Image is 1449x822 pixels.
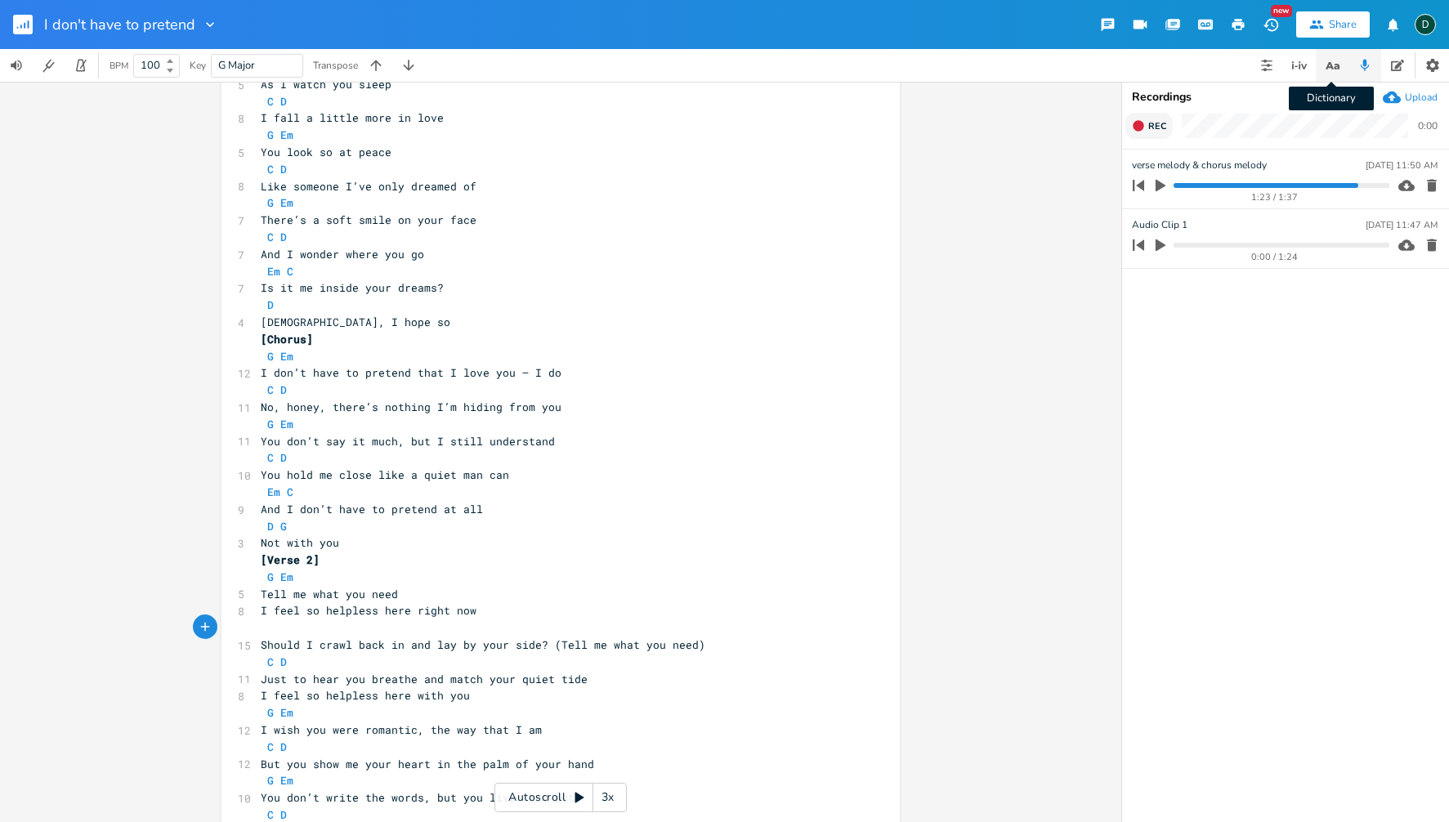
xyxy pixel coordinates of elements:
span: Em [280,127,293,142]
span: G [267,195,274,210]
span: [Verse 2] [261,552,320,567]
span: Em [280,705,293,720]
span: But you show me your heart in the palm of your hand [261,757,594,771]
span: C [267,382,274,397]
span: I don't have to pretend [44,17,195,32]
span: D [280,162,287,176]
button: D [1415,6,1436,43]
span: [DEMOGRAPHIC_DATA], I hope so [261,315,450,329]
span: C [267,94,274,109]
button: Upload [1383,88,1438,106]
span: There’s a soft smile on your face [261,212,476,227]
span: Em [267,264,280,279]
div: Recordings [1132,92,1439,103]
span: Not with you [261,535,339,550]
div: 1:23 / 1:37 [1161,193,1389,202]
span: verse melody & chorus melody [1132,158,1267,173]
div: 0:00 / 1:24 [1161,252,1389,261]
span: Em [280,195,293,210]
span: G Major [218,58,255,73]
div: Donna Britton Bukevicz [1415,14,1436,35]
button: Share [1296,11,1370,38]
span: You look so at peace [261,145,391,159]
span: G [267,773,274,788]
button: Rec [1125,113,1173,139]
span: Should I crawl back in and lay by your side? (Tell me what you need) [261,637,705,652]
span: Em [280,349,293,364]
span: I don’t have to pretend that I love you — I do [261,365,561,380]
span: Tell me what you need [261,587,398,601]
span: D [280,382,287,397]
button: New [1254,10,1287,39]
span: You don’t say it much, but I still understand [261,434,555,449]
div: Autoscroll [494,783,627,812]
span: [Chorus] [261,332,313,346]
span: C [267,654,274,669]
span: C [267,807,274,822]
div: BPM [110,61,128,70]
div: [DATE] 11:47 AM [1366,221,1438,230]
span: D [280,94,287,109]
span: And I don’t have to pretend at all [261,502,483,516]
span: G [267,417,274,431]
span: Rec [1148,120,1166,132]
span: D [280,739,287,754]
span: C [267,230,274,244]
span: Audio Clip 1 [1132,217,1187,233]
span: Like someone I’ve only dreamed of [261,179,476,194]
span: C [287,264,293,279]
span: G [280,519,287,534]
span: D [267,297,274,312]
div: Transpose [313,60,358,70]
span: You don’t write the words, but you live them out [261,790,575,805]
span: I feel so helpless here with you [261,688,470,703]
span: I feel so helpless here right now [261,603,476,618]
span: Em [280,570,293,584]
span: D [267,519,274,534]
div: New [1271,5,1292,17]
span: G [267,349,274,364]
span: C [267,739,274,754]
span: I wish you were romantic, the way that I am [261,722,542,737]
span: I fall a little more in love [261,110,444,125]
span: As I watch you sleep [261,77,391,92]
div: 0:00 [1418,121,1438,131]
span: And I wonder where you go [261,247,424,261]
span: Em [280,773,293,788]
span: D [280,450,287,465]
div: [DATE] 11:50 AM [1366,161,1438,170]
span: D [280,230,287,244]
span: C [267,162,274,176]
span: No, honey, there’s nothing I’m hiding from you [261,400,561,414]
div: 3x [593,783,623,812]
button: Dictionary [1316,49,1348,82]
div: Upload [1405,91,1438,104]
span: C [267,450,274,465]
span: Em [267,485,280,499]
span: G [267,570,274,584]
span: C [287,485,293,499]
span: D [280,654,287,669]
span: G [267,705,274,720]
span: Em [280,417,293,431]
span: You hold me close like a quiet man can [261,467,509,482]
span: G [267,127,274,142]
span: Is it me inside your dreams? [261,280,444,295]
div: Key [190,60,206,70]
div: Share [1329,17,1357,32]
span: Just to hear you breathe and match your quiet tide [261,672,588,686]
span: D [280,807,287,822]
